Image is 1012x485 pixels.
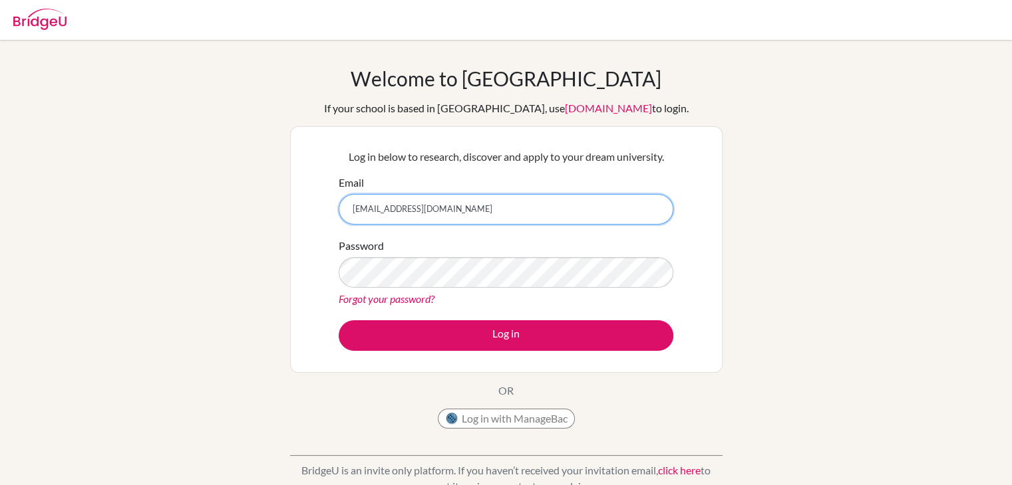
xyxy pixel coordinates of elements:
[498,383,514,399] p: OR
[13,9,67,30] img: Bridge-U
[339,320,673,351] button: Log in
[339,149,673,165] p: Log in below to research, discover and apply to your dream university.
[438,409,575,429] button: Log in with ManageBac
[658,464,701,476] a: click here
[351,66,661,90] h1: Welcome to [GEOGRAPHIC_DATA]
[565,102,652,114] a: [DOMAIN_NAME]
[339,238,384,254] label: Password
[339,175,364,191] label: Email
[339,292,434,305] a: Forgot your password?
[324,100,689,116] div: If your school is based in [GEOGRAPHIC_DATA], use to login.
